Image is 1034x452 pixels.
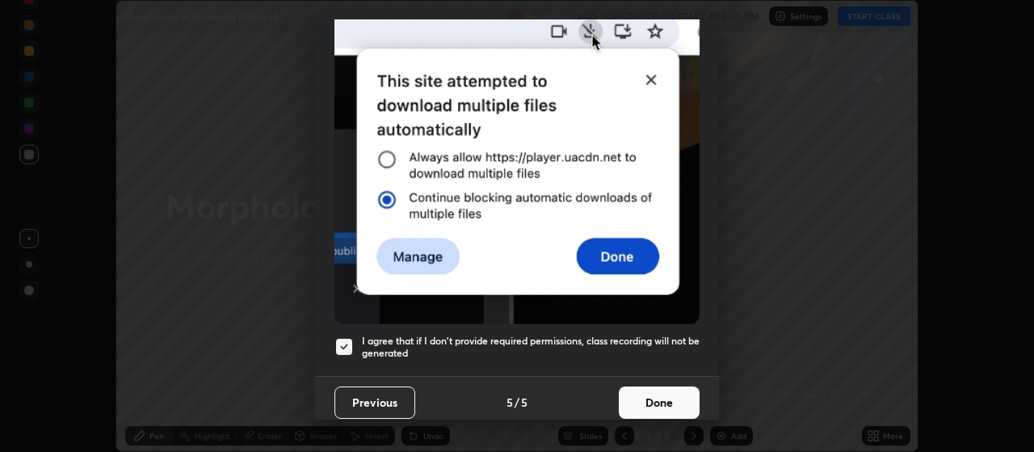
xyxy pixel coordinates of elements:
button: Done [619,387,700,419]
h5: I agree that if I don't provide required permissions, class recording will not be generated [362,335,700,360]
button: Previous [334,387,415,419]
h4: 5 [521,394,528,411]
h4: / [515,394,519,411]
h4: 5 [506,394,513,411]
